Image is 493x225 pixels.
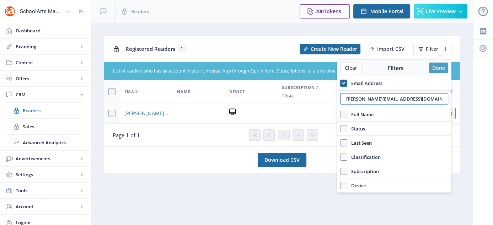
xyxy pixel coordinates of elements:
span: Tools [16,187,78,194]
span: Import CSV [377,46,404,52]
div: Filters [362,64,429,71]
button: Live Preview [414,4,467,18]
span: 1 [178,45,186,52]
button: Done [429,63,448,73]
a: Sales [7,119,84,134]
div: List of readers who has an account in your Universal App through Opt-in form, Subscriptions, or a... [113,68,409,75]
img: properties.app_icon.png [4,6,16,17]
span: Branding [16,43,78,50]
button: 1 [278,130,290,140]
span: Page 1 of 1 [113,132,140,139]
span: Email [124,87,139,96]
span: Offers [16,75,78,82]
div: SchoolArts Magazine [20,4,62,19]
button: Import CSV [365,44,409,54]
span: Classification [347,153,381,161]
span: Subscription / Trial [282,83,331,100]
span: Dashboard [16,27,85,34]
span: Account [16,203,78,210]
span: Advanced Analytics [23,139,84,146]
span: Content [16,59,78,66]
span: CRM [16,91,78,98]
a: New page [360,44,409,54]
app-collection-view: Registered Readers [104,36,460,147]
span: Mobile Portal [370,9,403,14]
span: 1 [282,132,285,138]
button: 200Tokens [300,4,350,18]
span: Readers [131,8,149,15]
span: Status [347,124,365,133]
span: Full Name [347,110,374,119]
a: [PERSON_NAME][EMAIL_ADDRESS][DOMAIN_NAME] [124,109,168,118]
a: New page [295,44,360,54]
button: Clear [340,63,362,73]
a: Download CSV [258,153,306,167]
span: Sales [23,123,84,130]
span: Settings [16,171,78,178]
div: 1 [441,46,447,52]
span: Filter [426,46,438,52]
span: Advertisements [16,155,78,162]
span: Name [177,87,191,96]
span: Email Address [347,79,382,87]
span: Device [347,181,366,190]
a: Readers [7,103,84,118]
span: Registered Readers [125,45,175,52]
span: Device [229,87,245,96]
a: Advanced Analytics [7,135,84,150]
span: Subscription [347,167,379,176]
span: Readers [23,107,84,114]
span: Live Preview [426,9,456,14]
button: Create New Reader [300,44,360,54]
span: Last Seen [347,139,372,147]
span: Create New Reader [311,46,357,52]
button: Filter1 [413,44,451,54]
span: Tokens [324,8,341,15]
button: Mobile Portal [353,4,410,18]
